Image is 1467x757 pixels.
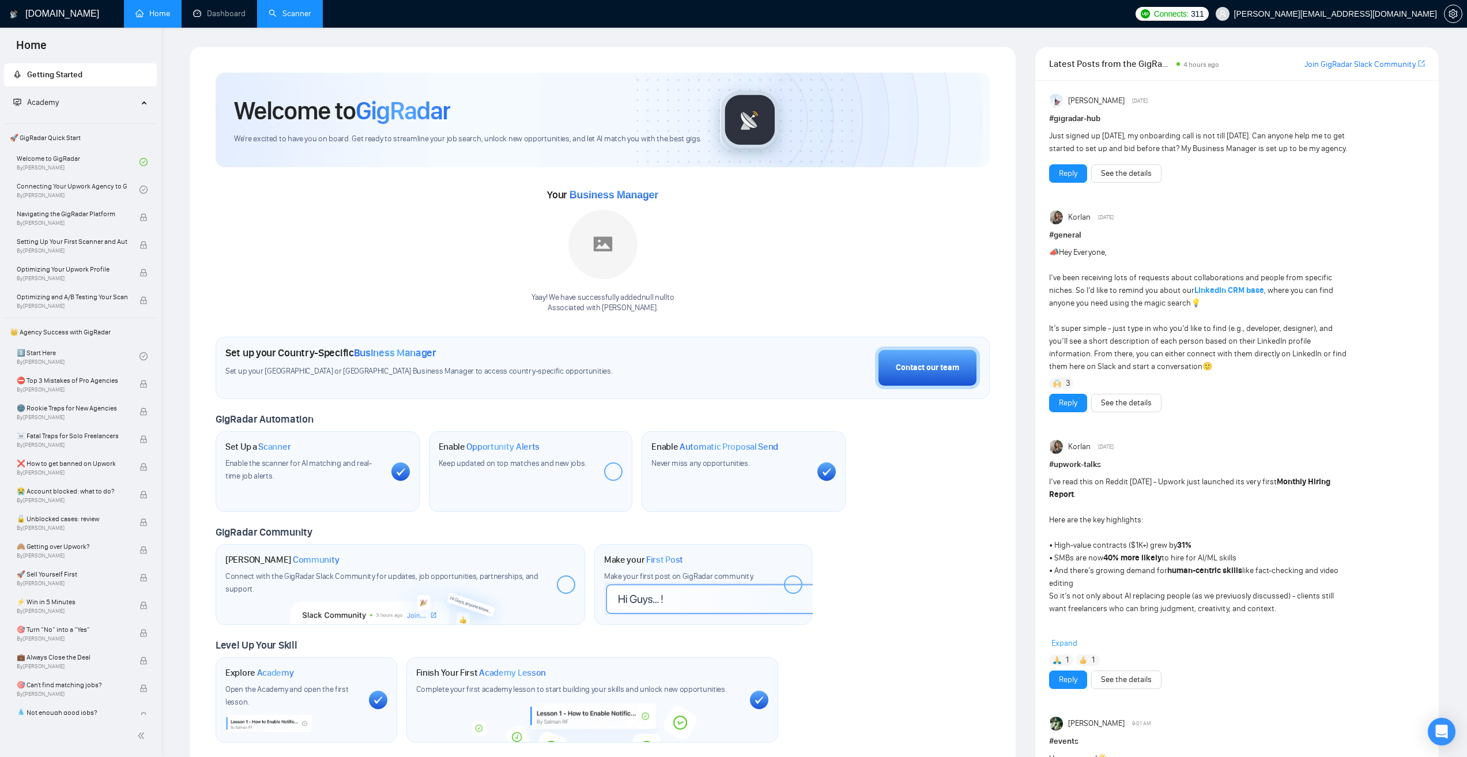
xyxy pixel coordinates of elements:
[17,624,127,635] span: 🎯 Turn “No” into a “Yes”
[17,541,127,552] span: 🙈 Getting over Upwork?
[17,552,127,559] span: By [PERSON_NAME]
[4,63,157,86] li: Getting Started
[1101,167,1152,180] a: See the details
[1183,61,1219,69] span: 4 hours ago
[356,95,450,126] span: GigRadar
[1132,718,1151,729] span: 9:01 AM
[1049,671,1087,689] button: Reply
[479,667,546,679] span: Academy Lesson
[1091,164,1161,183] button: See the details
[1418,59,1425,68] span: export
[1049,112,1425,125] h1: # gigradar-hub
[1103,553,1161,563] strong: 40% more likely
[416,667,546,679] h1: Finish Your First
[17,208,127,220] span: Navigating the GigRadar Platform
[1050,94,1064,108] img: Anisuzzaman Khan
[1068,440,1091,453] span: Korlan
[234,134,702,145] span: We're excited to have you on board. Get ready to streamline your job search, unlock new opportuni...
[1050,210,1064,224] img: Korlan
[1154,7,1189,20] span: Connects:
[1049,229,1425,242] h1: # general
[216,413,313,425] span: GigRadar Automation
[139,435,148,443] span: lock
[225,554,340,566] h1: [PERSON_NAME]
[193,9,246,18] a: dashboardDashboard
[1050,440,1064,454] img: Korlan
[139,657,148,665] span: lock
[291,571,511,624] img: slackcommunity-bg.png
[17,220,127,227] span: By [PERSON_NAME]
[1068,95,1125,107] span: [PERSON_NAME]
[139,408,148,416] span: lock
[1049,130,1349,155] div: Just signed up [DATE], my onboarding call is not till [DATE]. Can anyone help me to get started t...
[139,241,148,249] span: lock
[17,485,127,497] span: 😭 Account blocked: what to do?
[17,375,127,386] span: ⛔ Top 3 Mistakes of Pro Agencies
[1050,717,1064,730] img: Vlad
[17,303,127,310] span: By [PERSON_NAME]
[17,236,127,247] span: Setting Up Your First Scanner and Auto-Bidder
[1091,671,1161,689] button: See the details
[1068,211,1091,224] span: Korlan
[137,730,149,741] span: double-left
[1049,476,1349,653] div: I’ve read this on Reddit [DATE] - Upwork just launched its very first . Here are the key highligh...
[646,554,683,566] span: First Post
[1049,57,1172,71] span: Latest Posts from the GigRadar Community
[17,149,139,175] a: Welcome to GigRadarBy[PERSON_NAME]
[1049,629,1059,639] span: 👉
[17,635,127,642] span: By [PERSON_NAME]
[354,347,436,359] span: Business Manager
[17,513,127,525] span: 🔓 Unblocked cases: review
[139,269,148,277] span: lock
[139,213,148,221] span: lock
[1068,717,1125,730] span: [PERSON_NAME]
[547,189,658,201] span: Your
[17,469,127,476] span: By [PERSON_NAME]
[17,525,127,532] span: By [PERSON_NAME]
[17,458,127,469] span: ❌ How to get banned on Upwork
[5,126,156,149] span: 🚀 GigRadar Quick Start
[225,571,538,594] span: Connect with the GigRadar Slack Community for updates, job opportunities, partnerships, and support.
[17,568,127,580] span: 🚀 Sell Yourself First
[257,667,294,679] span: Academy
[139,491,148,499] span: lock
[139,463,148,471] span: lock
[604,571,754,581] span: Make your first post on GigRadar community.
[17,651,127,663] span: 💼 Always Close the Deal
[139,186,148,194] span: check-circle
[216,526,312,538] span: GigRadar Community
[139,712,148,720] span: lock
[13,70,21,78] span: rocket
[139,518,148,526] span: lock
[17,247,127,254] span: By [PERSON_NAME]
[17,344,139,369] a: 1️⃣ Start HereBy[PERSON_NAME]
[1049,246,1349,373] div: Hey Everyone, I’ve been receiving lots of requests about collaborations and people from specific ...
[139,684,148,692] span: lock
[531,292,674,314] div: Yaay! We have successfully added null null to
[17,263,127,275] span: Optimizing Your Upwork Profile
[17,691,127,698] span: By [PERSON_NAME]
[1059,167,1077,180] a: Reply
[225,684,349,707] span: Open the Academy and open the first lesson.
[139,574,148,582] span: lock
[439,458,587,468] span: Keep updated on top matches and new jobs.
[1101,673,1152,686] a: See the details
[7,37,56,61] span: Home
[651,458,749,468] span: Never miss any opportunities.
[1428,718,1455,745] div: Open Intercom Messenger
[139,352,148,360] span: check-circle
[1194,285,1264,295] a: LinkedIn CRM base
[651,441,778,453] h1: Enable
[1167,566,1242,575] strong: human-centric skills
[1098,442,1114,452] span: [DATE]
[225,366,678,377] span: Set up your [GEOGRAPHIC_DATA] or [GEOGRAPHIC_DATA] Business Manager to access country-specific op...
[1059,397,1077,409] a: Reply
[225,667,294,679] h1: Explore
[1049,735,1425,748] h1: # events
[439,441,540,453] h1: Enable
[1445,9,1462,18] span: setting
[1444,9,1462,18] a: setting
[225,347,436,359] h1: Set up your Country-Specific
[139,546,148,554] span: lock
[27,97,59,107] span: Academy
